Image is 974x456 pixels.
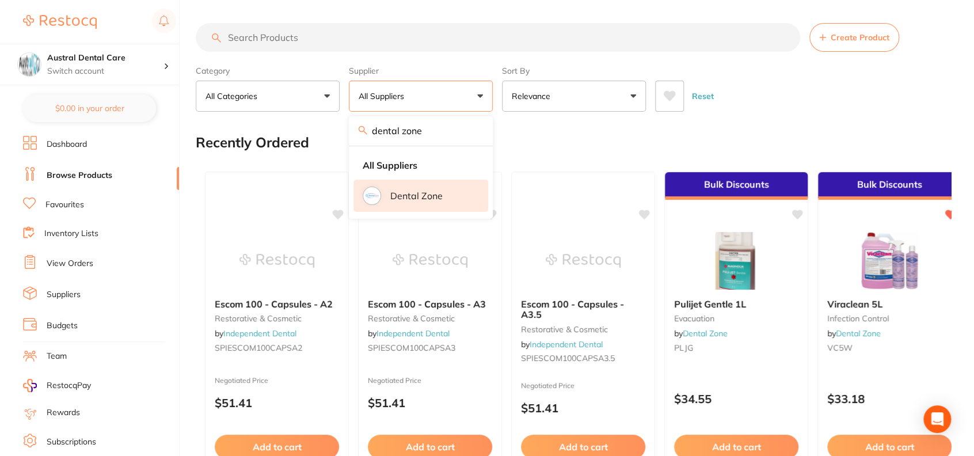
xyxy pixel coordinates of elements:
small: Negotiated Price [368,377,492,385]
input: Search supplier [349,116,493,145]
small: SPIESCOM100CAPSA3 [368,343,492,352]
a: Dashboard [47,139,87,150]
div: Bulk Discounts [665,172,808,200]
a: Rewards [47,407,80,419]
label: Category [196,66,340,76]
img: Viraclean 5L [852,232,927,290]
button: All Categories [196,81,340,112]
label: Sort By [502,66,646,76]
a: Restocq Logo [23,9,97,35]
p: $33.18 [827,392,952,405]
a: Independent Dental [223,328,296,339]
a: RestocqPay [23,379,91,392]
button: Reset [688,81,717,112]
span: Create Product [831,33,889,42]
a: Suppliers [47,289,81,301]
small: restorative & cosmetic [215,314,339,323]
p: Dental Zone [390,191,443,201]
h2: Recently Ordered [196,135,309,151]
button: Relevance [502,81,646,112]
p: $51.41 [521,401,645,415]
button: Create Product [809,23,899,52]
a: Inventory Lists [44,228,98,240]
a: Independent Dental [530,339,603,349]
a: Dental Zone [836,328,881,339]
div: Open Intercom Messenger [923,405,951,433]
small: PLJG [674,343,798,352]
div: Bulk Discounts [818,172,961,200]
small: VC5W [827,343,952,352]
p: Relevance [512,90,555,102]
span: by [827,328,881,339]
a: Independent Dental [376,328,450,339]
span: RestocqPay [47,380,91,392]
span: by [368,328,450,339]
input: Search Products [196,23,800,52]
b: Viraclean 5L [827,299,952,309]
a: Budgets [47,320,78,332]
p: $51.41 [215,396,339,409]
a: Favourites [45,199,84,211]
img: Dental Zone [364,188,379,203]
p: All Categories [206,90,262,102]
li: Clear selection [353,153,488,177]
small: Infection Control [827,314,952,323]
b: Escom 100 - Capsules - A3 [368,299,492,309]
span: by [215,328,296,339]
a: Team [47,351,67,362]
b: Escom 100 - Capsules - A3.5 [521,299,645,320]
span: by [521,339,603,349]
b: Escom 100 - Capsules - A2 [215,299,339,309]
small: Evacuation [674,314,798,323]
img: RestocqPay [23,379,37,392]
label: Supplier [349,66,493,76]
img: Austral Dental Care [18,53,41,76]
img: Escom 100 - Capsules - A3.5 [546,232,621,290]
small: restorative & cosmetic [368,314,492,323]
a: Browse Products [47,170,112,181]
img: Escom 100 - Capsules - A2 [239,232,314,290]
a: Subscriptions [47,436,96,448]
a: View Orders [47,258,93,269]
p: Switch account [47,66,163,77]
small: Negotiated Price [215,377,339,385]
strong: All Suppliers [363,160,417,170]
small: Negotiated Price [521,382,645,390]
img: Pulijet Gentle 1L [699,232,774,290]
small: restorative & cosmetic [521,325,645,334]
p: $51.41 [368,396,492,409]
small: SPIESCOM100CAPSA2 [215,343,339,352]
p: $34.55 [674,392,798,405]
img: Restocq Logo [23,15,97,29]
p: All Suppliers [359,90,409,102]
button: $0.00 in your order [23,94,156,122]
span: by [674,328,728,339]
button: All Suppliers [349,81,493,112]
a: Dental Zone [683,328,728,339]
b: Pulijet Gentle 1L [674,299,798,309]
small: SPIESCOM100CAPSA3.5 [521,354,645,363]
img: Escom 100 - Capsules - A3 [393,232,467,290]
h4: Austral Dental Care [47,52,163,64]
